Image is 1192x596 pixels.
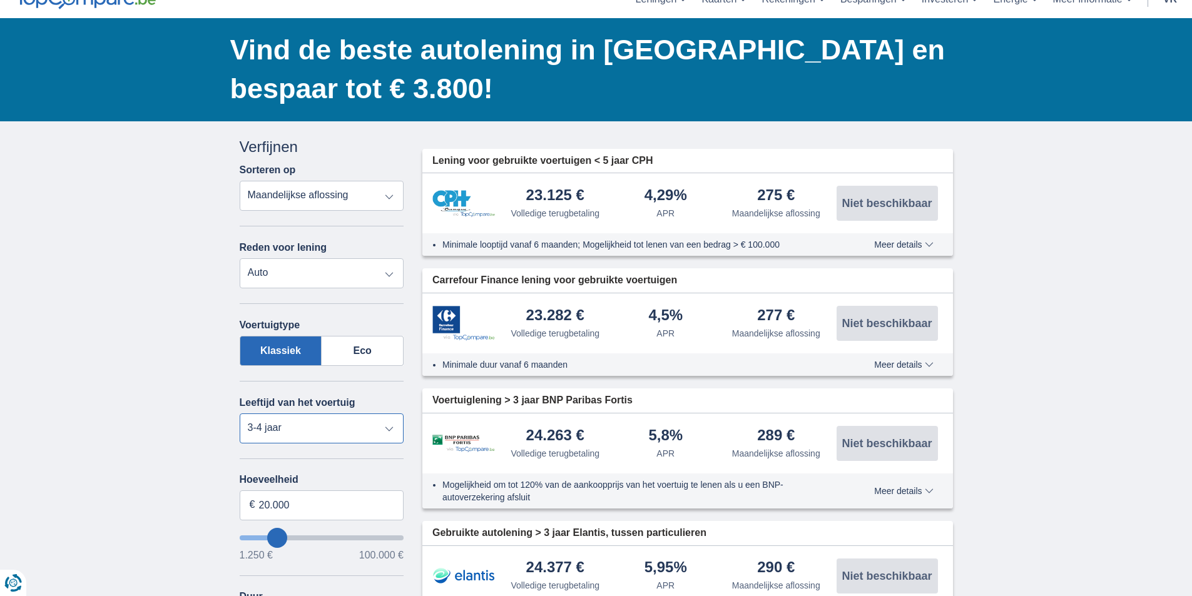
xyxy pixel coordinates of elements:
[240,550,273,560] font: 1.250 €
[230,34,945,104] font: Vind de beste autolening in [GEOGRAPHIC_DATA] en bespaar tot € 3.800!
[432,155,653,166] font: Lening voor gebruikte voertuigen < 5 jaar CPH
[757,427,795,443] font: 289 €
[432,435,495,453] img: BNP Paribas Fortis persoonlijke lening
[442,240,780,250] font: Minimale looptijd vanaf 6 maanden; Mogelijkheid tot lenen van een bedrag > € 100.000
[656,328,675,338] font: APR
[865,360,942,370] button: Meer details
[526,558,584,575] font: 24.377 €
[842,437,932,450] font: Niet beschikbaar
[648,306,683,323] font: 4,5%
[359,550,404,560] font: 100.000 €
[656,208,675,218] font: APR
[526,306,584,323] font: 23.282 €
[526,427,584,443] font: 24.263 €
[732,208,820,218] font: Maandelijkse aflossing
[240,474,298,485] font: Hoeveelheid
[732,580,820,590] font: Maandelijkse aflossing
[648,427,683,443] font: 5,8%
[432,395,633,405] font: Voertuiglening > 3 jaar BNP Paribas Fortis
[874,486,922,496] font: Meer details
[260,345,301,356] font: Klassiek
[732,448,820,458] font: Maandelijkse aflossing
[511,448,599,458] font: Volledige terugbetaling
[644,186,687,203] font: 4,29%
[757,186,795,203] font: 275 €
[250,499,255,510] font: €
[656,448,675,458] font: APR
[757,558,795,575] font: 290 €
[656,580,675,590] font: APR
[842,197,932,210] font: Niet beschikbaar
[874,240,922,250] font: Meer details
[874,360,922,370] font: Meer details
[732,328,820,338] font: Maandelijkse aflossing
[432,306,495,341] img: Carrefour Finance persoonlijke lening
[442,480,783,502] font: Mogelijkheid om tot 120% van de aankoopprijs van het voertuig te lenen als u een BNP-autoverzeker...
[644,558,687,575] font: 5,95%
[432,190,495,217] img: Persoonlijke lening van CPH Bank
[842,570,932,582] font: Niet beschikbaar
[511,580,599,590] font: Volledige terugbetaling
[757,306,795,323] font: 277 €
[442,360,568,370] font: Minimale duur vanaf 6 maanden
[432,527,706,538] font: Gebruikte autolening > 3 jaar Elantis, tussen particulieren
[432,275,677,285] font: Carrefour Finance lening voor gebruikte voertuigen
[837,558,938,593] button: Niet beschikbaar
[837,306,938,341] button: Niet beschikbaar
[240,138,298,155] font: Verfijnen
[865,486,942,496] button: Meer details
[511,208,599,218] font: Volledige terugbetaling
[511,328,599,338] font: Volledige terugbetaling
[432,560,495,592] img: Elantis persoonlijke lening
[842,317,932,330] font: Niet beschikbaar
[865,240,942,250] button: Meer details
[353,345,371,356] font: Eco
[240,164,296,175] font: Sorteren op
[526,186,584,203] font: 23.125 €
[240,242,327,253] font: Reden voor lening
[837,186,938,221] button: Niet beschikbaar
[837,426,938,461] button: Niet beschikbaar
[240,535,404,540] input: willenlenen
[240,397,355,408] font: Leeftijd van het voertuig
[240,320,300,330] font: Voertuigtype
